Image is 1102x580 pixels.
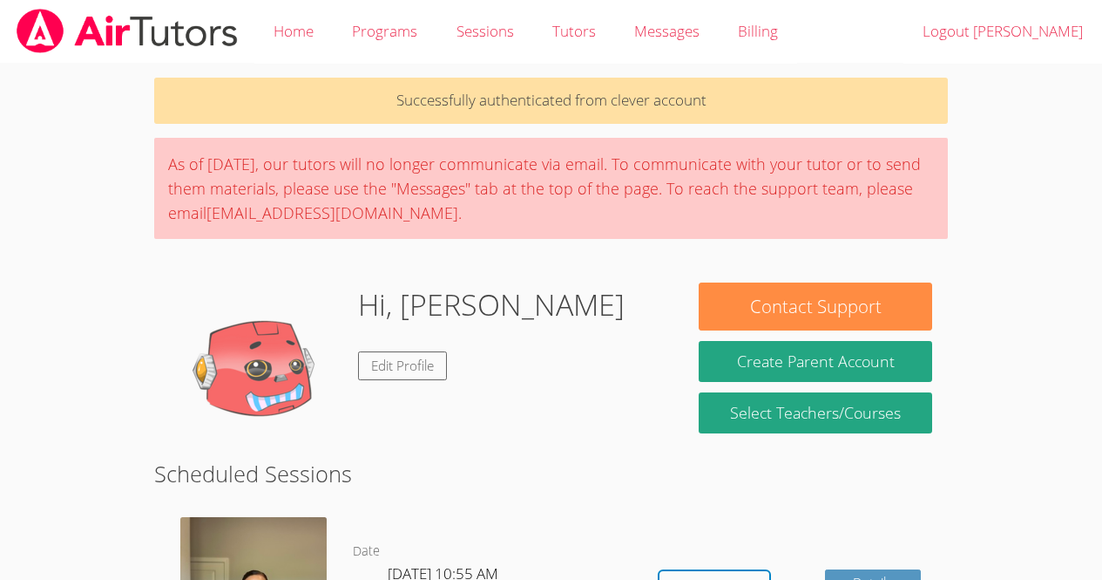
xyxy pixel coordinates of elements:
dt: Date [353,541,380,563]
h2: Scheduled Sessions [154,457,948,490]
a: Edit Profile [358,351,447,380]
button: Create Parent Account [699,341,931,382]
a: Select Teachers/Courses [699,392,931,433]
div: As of [DATE], our tutors will no longer communicate via email. To communicate with your tutor or ... [154,138,948,239]
span: Messages [634,21,700,41]
img: airtutors_banner-c4298cdbf04f3fff15de1276eac7730deb9818008684d7c2e4769d2f7ddbe033.png [15,9,240,53]
h1: Hi, [PERSON_NAME] [358,283,625,327]
p: Successfully authenticated from clever account [154,78,948,124]
img: default.png [170,283,344,457]
button: Contact Support [699,283,931,331]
